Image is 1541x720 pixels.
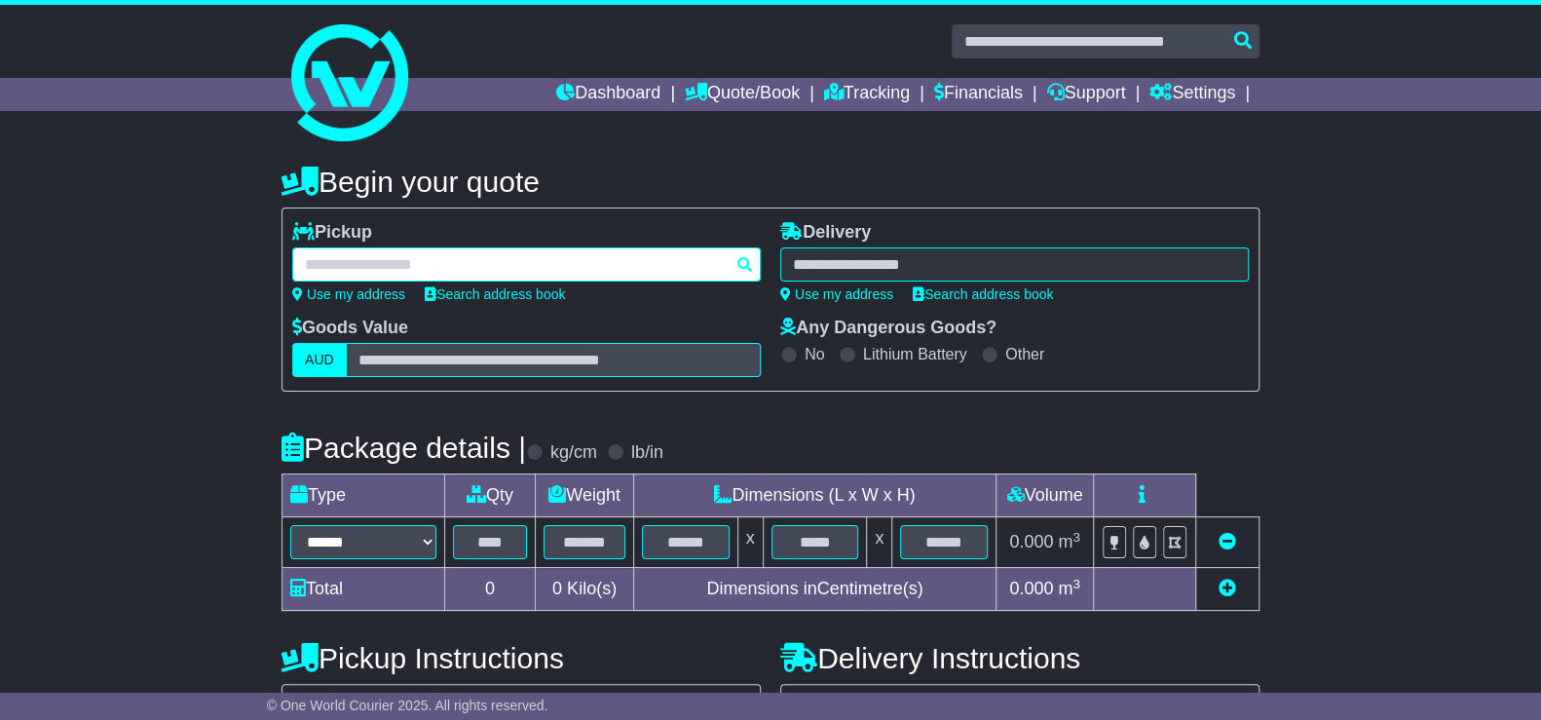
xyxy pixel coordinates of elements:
[292,318,408,339] label: Goods Value
[867,517,892,568] td: x
[780,286,893,302] a: Use my address
[282,474,445,517] td: Type
[282,568,445,611] td: Total
[913,286,1053,302] a: Search address book
[1219,532,1236,551] a: Remove this item
[996,474,1093,517] td: Volume
[685,78,800,111] a: Quote/Book
[1005,345,1044,363] label: Other
[1009,532,1053,551] span: 0.000
[267,698,548,713] span: © One World Courier 2025. All rights reserved.
[1072,530,1080,545] sup: 3
[556,78,660,111] a: Dashboard
[1009,579,1053,598] span: 0.000
[282,642,761,674] h4: Pickup Instructions
[425,286,565,302] a: Search address book
[1072,577,1080,591] sup: 3
[292,286,405,302] a: Use my address
[863,345,967,363] label: Lithium Battery
[550,442,597,464] label: kg/cm
[292,222,372,244] label: Pickup
[805,345,824,363] label: No
[1047,78,1126,111] a: Support
[282,166,1259,198] h4: Begin your quote
[536,568,634,611] td: Kilo(s)
[1149,78,1235,111] a: Settings
[445,474,536,517] td: Qty
[824,78,910,111] a: Tracking
[536,474,634,517] td: Weight
[292,247,761,282] typeahead: Please provide city
[1219,579,1236,598] a: Add new item
[282,432,526,464] h4: Package details |
[633,568,996,611] td: Dimensions in Centimetre(s)
[934,78,1023,111] a: Financials
[780,642,1259,674] h4: Delivery Instructions
[552,579,562,598] span: 0
[737,517,763,568] td: x
[1058,532,1080,551] span: m
[292,343,347,377] label: AUD
[1058,579,1080,598] span: m
[780,318,996,339] label: Any Dangerous Goods?
[445,568,536,611] td: 0
[633,474,996,517] td: Dimensions (L x W x H)
[780,222,871,244] label: Delivery
[631,442,663,464] label: lb/in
